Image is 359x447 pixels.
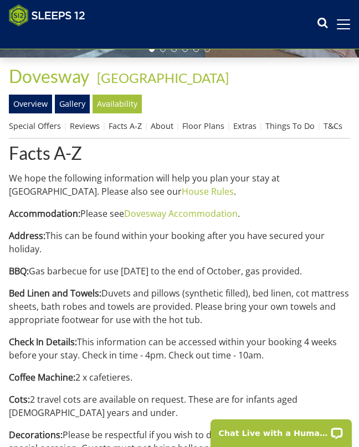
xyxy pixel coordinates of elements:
[9,264,350,278] p: Gas barbecue for use [DATE] to the end of October, gas provided.
[124,207,238,220] a: Dovesway Accommodation
[9,65,89,87] span: Dovesway
[9,65,93,87] a: Dovesway
[9,287,101,299] strong: Bed Linen and Towels:
[109,121,142,131] a: Facts A-Z
[9,335,350,362] p: This information can be accessed within your booking 4 weeks before your stay. Check in time - 4p...
[3,33,120,43] iframe: Customer reviews powered by Trustpilot
[9,143,350,163] a: Facts A-Z
[9,371,75,383] strong: Coffee Machine:
[9,393,30,406] strong: Cots:
[93,95,142,113] a: Availability
[9,207,350,220] p: Please see .
[93,70,229,86] span: -
[9,287,350,326] p: Duvets and pillows (synthetic filled), bed linen, cot mattress sheets, bath robes and towels are ...
[9,429,63,441] strong: Decorations:
[9,121,61,131] a: Special Offers
[9,265,29,277] strong: BBQ:
[9,207,80,220] strong: Accommodation:
[70,121,100,131] a: Reviews
[265,121,315,131] a: Things To Do
[151,121,173,131] a: About
[9,171,350,198] p: We hope the following information will help you plan your stay at [GEOGRAPHIC_DATA]. Please also ...
[55,95,90,113] a: Gallery
[9,336,77,348] strong: Check In Details:
[9,230,45,242] strong: Address:
[9,229,350,256] p: This can be found within your booking after you have secured your holiday.
[182,121,224,131] a: Floor Plans
[97,70,229,86] a: [GEOGRAPHIC_DATA]
[324,121,342,131] a: T&Cs
[233,121,257,131] a: Extras
[9,393,350,419] p: 2 travel cots are available on request. These are for infants aged [DEMOGRAPHIC_DATA] years and u...
[182,185,234,197] a: House Rules
[9,4,85,27] img: Sleeps 12
[203,412,359,447] iframe: LiveChat chat widget
[9,95,52,113] a: Overview
[9,371,350,384] p: 2 x cafetieres.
